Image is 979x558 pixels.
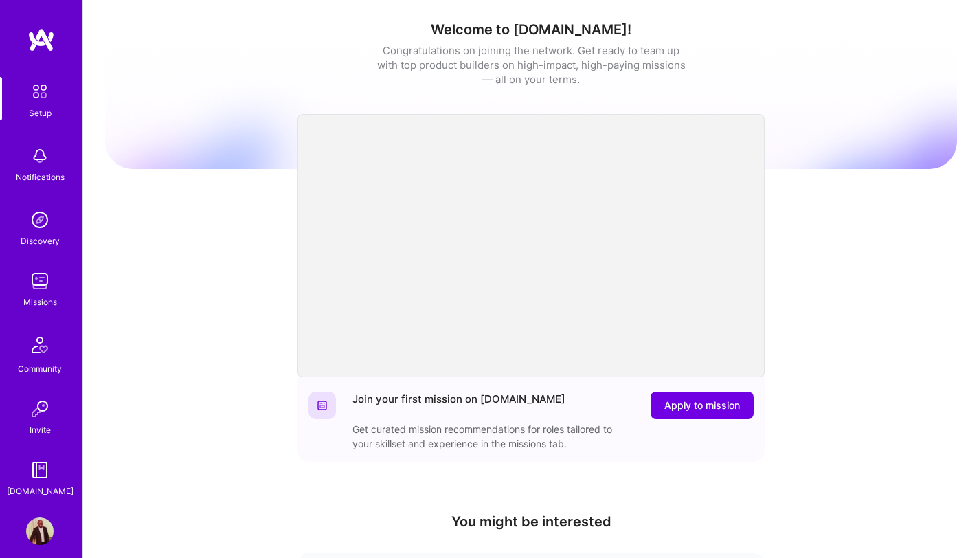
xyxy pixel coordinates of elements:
img: discovery [26,206,54,234]
button: Apply to mission [651,392,754,419]
img: User Avatar [26,517,54,545]
div: Get curated mission recommendations for roles tailored to your skillset and experience in the mis... [352,422,627,451]
div: Discovery [21,234,60,248]
img: guide book [26,456,54,484]
img: setup [25,77,54,106]
img: logo [27,27,55,52]
div: Community [18,361,62,376]
img: Website [317,400,328,411]
div: Missions [23,295,57,309]
h1: Welcome to [DOMAIN_NAME]! [105,21,957,38]
div: Setup [29,106,52,120]
span: Apply to mission [664,399,740,412]
img: Invite [26,395,54,423]
div: [DOMAIN_NAME] [7,484,74,498]
h4: You might be interested [297,513,765,530]
div: Congratulations on joining the network. Get ready to team up with top product builders on high-im... [376,43,686,87]
iframe: video [297,114,765,377]
div: Invite [30,423,51,437]
img: teamwork [26,267,54,295]
a: User Avatar [23,517,57,545]
div: Join your first mission on [DOMAIN_NAME] [352,392,565,419]
img: bell [26,142,54,170]
img: Community [23,328,56,361]
div: Notifications [16,170,65,184]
